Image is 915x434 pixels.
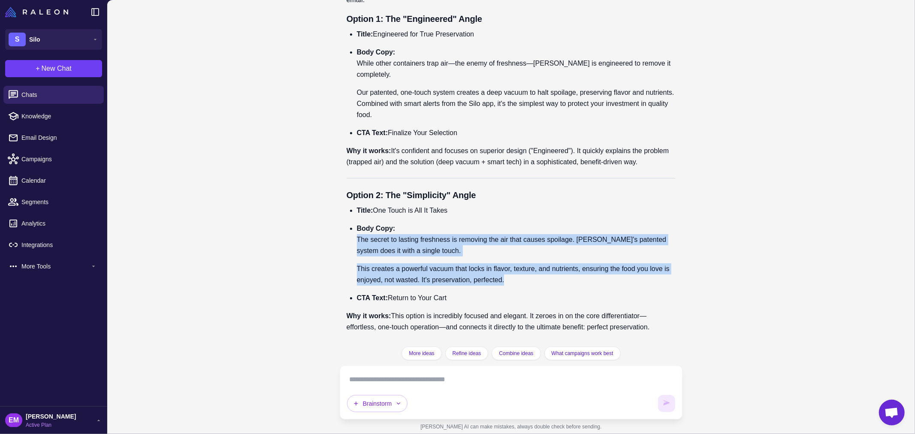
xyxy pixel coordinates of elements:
p: One Touch is All It Takes [357,205,676,216]
span: Calendar [21,176,97,185]
a: Segments [3,193,104,211]
span: New Chat [42,63,72,74]
a: Analytics [3,214,104,232]
strong: Option 2: The "Simplicity" Angle [347,190,476,200]
button: SSilo [5,29,102,50]
button: Combine ideas [492,347,541,360]
button: More ideas [402,347,441,360]
span: Silo [29,35,40,44]
p: Finalize Your Selection [357,127,676,139]
button: Refine ideas [445,347,489,360]
p: This option is incredibly focused and elegant. It zeroes in on the core differentiator—effortless... [347,310,676,333]
span: [PERSON_NAME] [26,412,76,421]
strong: Title: [357,30,373,38]
span: Combine ideas [499,350,533,357]
span: Segments [21,197,97,207]
strong: Body Copy: [357,48,396,56]
img: Raleon Logo [5,7,68,17]
strong: Why it works: [347,147,391,154]
strong: Title: [357,207,373,214]
p: Return to Your Cart [357,292,676,304]
span: + [36,63,39,74]
span: Knowledge [21,112,97,121]
a: Integrations [3,236,104,254]
span: Email Design [21,133,97,142]
a: Email Design [3,129,104,147]
strong: Why it works: [347,312,391,319]
button: Brainstorm [347,395,408,412]
p: The secret to lasting freshness is removing the air that causes spoilage. [PERSON_NAME]'s patente... [357,223,676,256]
div: EM [5,413,22,427]
span: More Tools [21,262,90,271]
span: Active Plan [26,421,76,429]
span: Refine ideas [453,350,481,357]
div: [PERSON_NAME] AI can make mistakes, always double check before sending. [340,419,683,434]
a: Chats [3,86,104,104]
strong: Body Copy: [357,225,396,232]
span: Integrations [21,240,97,250]
a: Raleon Logo [5,7,72,17]
strong: CTA Text: [357,129,388,136]
div: Chat abierto [879,400,905,425]
p: This creates a powerful vacuum that locks in flavor, texture, and nutrients, ensuring the food yo... [357,263,676,286]
a: Campaigns [3,150,104,168]
span: Chats [21,90,97,99]
div: S [9,33,26,46]
a: Knowledge [3,107,104,125]
a: Calendar [3,172,104,190]
span: Campaigns [21,154,97,164]
strong: Option 1: The "Engineered" Angle [347,14,482,24]
p: Our patented, one-touch system creates a deep vacuum to halt spoilage, preserving flavor and nutr... [357,87,676,121]
strong: CTA Text: [357,294,388,301]
p: While other containers trap air—the enemy of freshness—[PERSON_NAME] is engineered to remove it c... [357,47,676,80]
span: What campaigns work best [552,350,613,357]
p: Engineered for True Preservation [357,29,676,40]
span: Analytics [21,219,97,228]
button: What campaigns work best [544,347,621,360]
button: +New Chat [5,60,102,77]
span: More ideas [409,350,434,357]
p: It's confident and focuses on superior design ("Engineered"). It quickly explains the problem (tr... [347,145,676,168]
